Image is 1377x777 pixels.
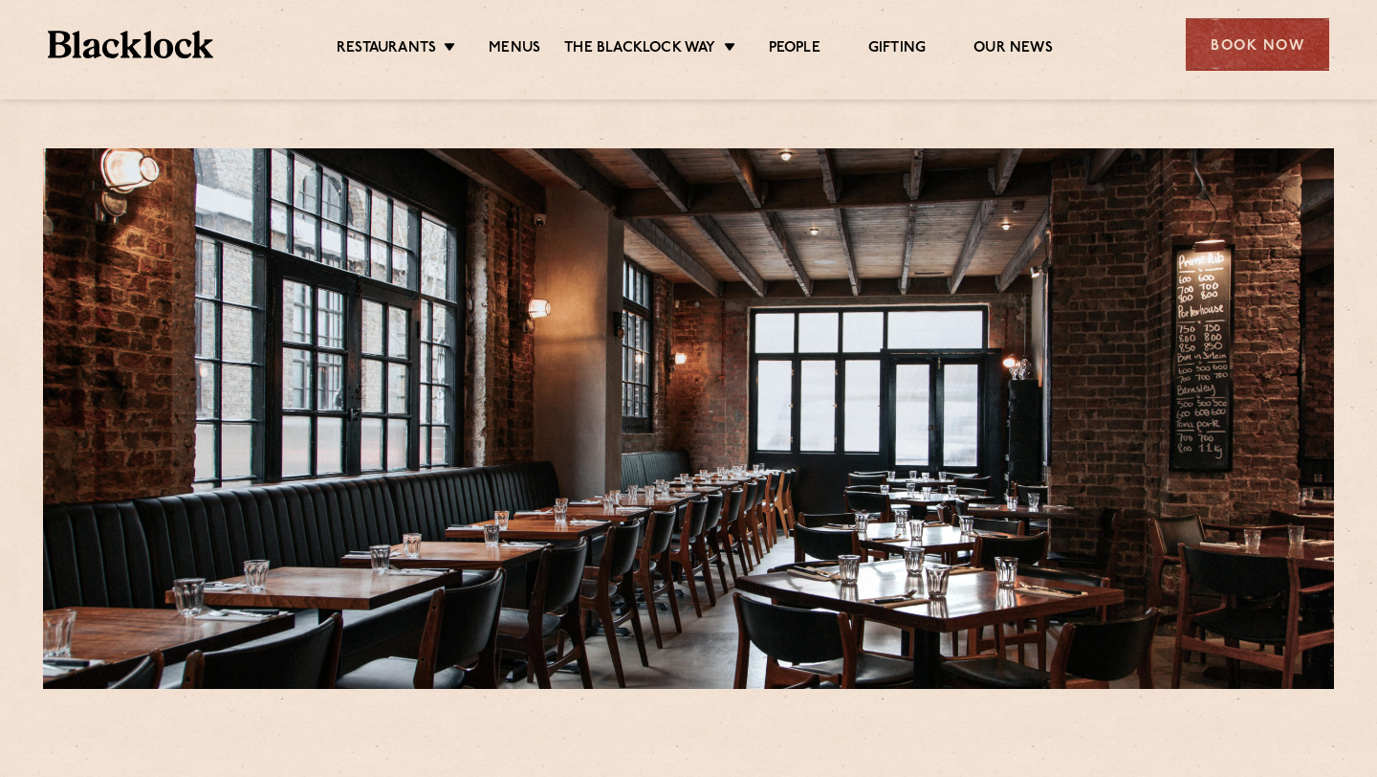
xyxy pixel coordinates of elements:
a: Menus [489,39,540,60]
a: Our News [973,39,1053,60]
img: BL_Textured_Logo-footer-cropped.svg [48,31,213,58]
a: The Blacklock Way [564,39,715,60]
div: Book Now [1186,18,1329,71]
a: Gifting [868,39,926,60]
a: Restaurants [337,39,436,60]
a: People [769,39,820,60]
